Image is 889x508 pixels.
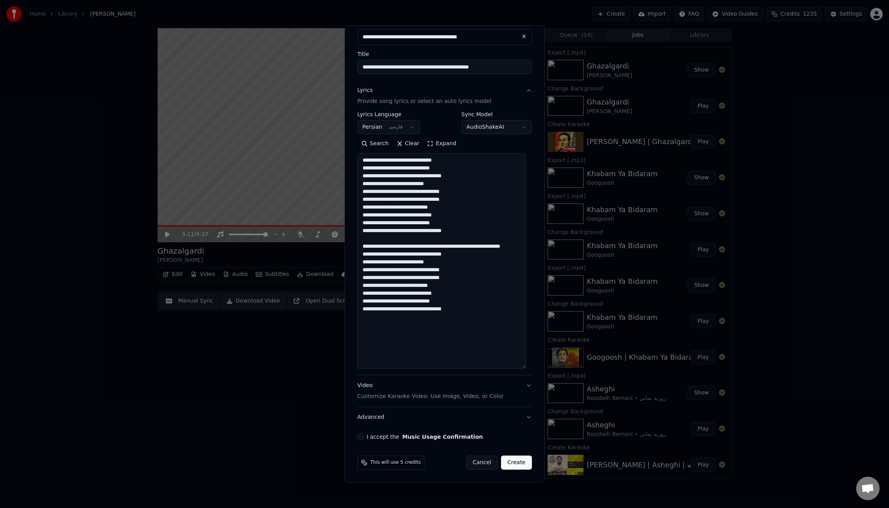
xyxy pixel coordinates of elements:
[466,456,498,470] button: Cancel
[462,112,532,117] label: Sync Model
[501,456,532,470] button: Create
[402,434,483,440] button: I accept the
[357,112,532,375] div: LyricsProvide song lyrics or select an auto lyrics model
[357,97,492,105] p: Provide song lyrics or select an auto lyrics model
[357,51,532,57] label: Title
[393,137,424,150] button: Clear
[357,407,532,427] button: Advanced
[357,393,504,400] p: Customize Karaoke Video: Use Image, Video, or Color
[423,137,460,150] button: Expand
[357,112,420,117] label: Lyrics Language
[357,137,393,150] button: Search
[357,80,532,112] button: LyricsProvide song lyrics or select an auto lyrics model
[367,434,483,440] label: I accept the
[357,382,504,400] div: Video
[357,375,532,407] button: VideoCustomize Karaoke Video: Use Image, Video, or Color
[357,86,373,94] div: Lyrics
[370,459,421,466] span: This will use 5 credits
